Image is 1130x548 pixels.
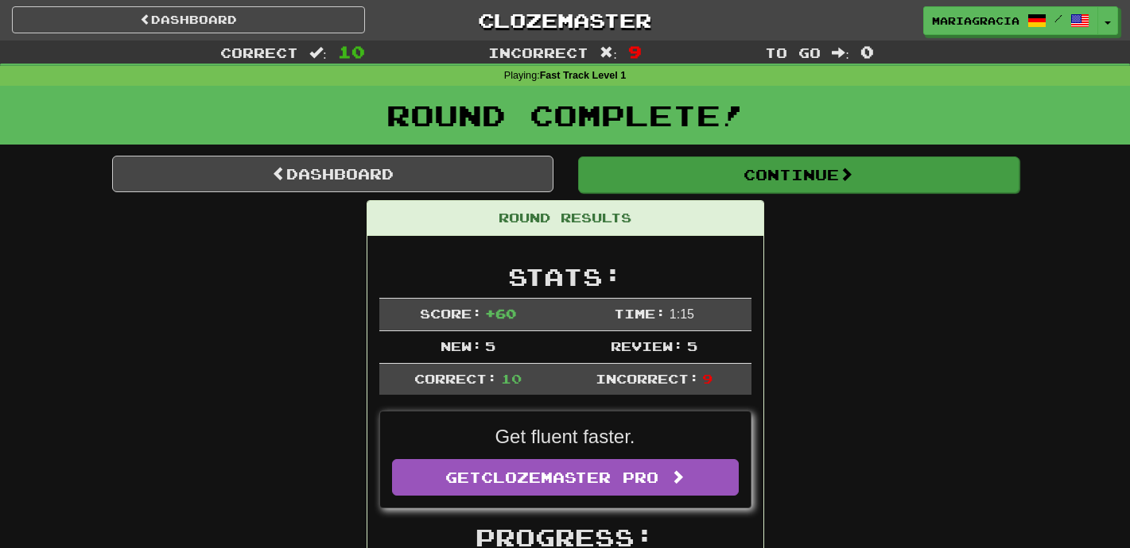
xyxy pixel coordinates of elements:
span: 10 [338,42,365,61]
span: 5 [485,338,495,353]
span: 9 [628,42,642,61]
span: : [832,46,849,60]
span: Review: [611,338,683,353]
span: New: [441,338,482,353]
button: Continue [578,156,1019,193]
strong: Fast Track Level 1 [540,70,627,81]
span: Clozemaster Pro [481,469,658,486]
span: : [309,46,327,60]
span: Correct [220,44,298,60]
span: 10 [501,371,522,386]
span: / [1054,13,1062,24]
a: mariagracia / [923,6,1098,35]
span: Incorrect [488,44,588,60]
span: : [600,46,617,60]
span: Correct: [414,371,497,386]
span: Time: [614,306,666,321]
span: Score: [420,306,482,321]
span: 9 [702,371,713,386]
a: Dashboard [112,156,553,192]
span: + 60 [485,306,516,321]
a: GetClozemaster Pro [392,459,739,496]
span: 0 [860,42,874,61]
p: Get fluent faster. [392,423,739,450]
h2: Stats: [379,264,751,290]
span: To go [765,44,821,60]
div: Round Results [367,201,763,236]
a: Clozemaster [389,6,742,34]
span: Incorrect: [596,371,699,386]
span: mariagracia [932,14,1019,28]
h1: Round Complete! [6,99,1124,131]
span: 1 : 15 [670,307,694,321]
span: 5 [687,338,697,353]
a: Dashboard [12,6,365,33]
